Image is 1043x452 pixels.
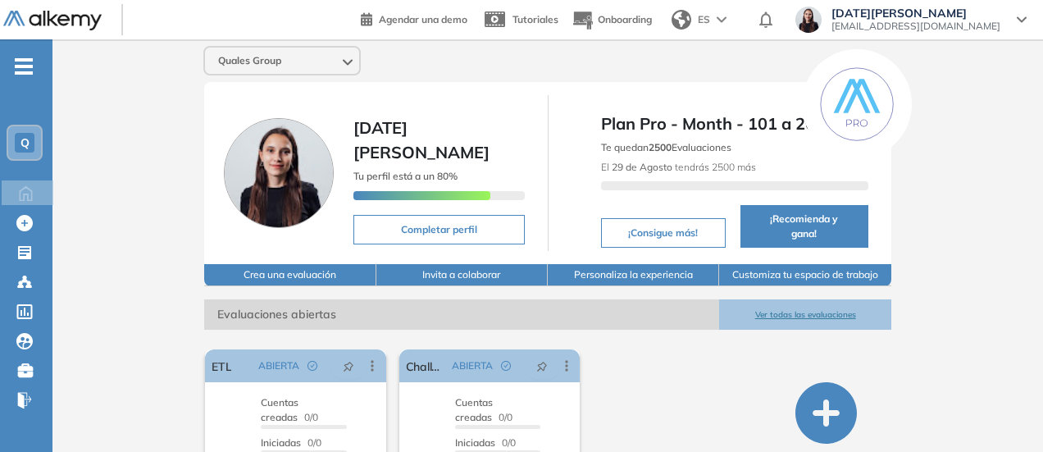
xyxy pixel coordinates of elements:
span: check-circle [501,361,511,371]
button: Ver todas las evaluaciones [719,299,890,330]
img: arrow [717,16,726,23]
button: Customiza tu espacio de trabajo [719,264,890,286]
span: Iniciadas [455,436,495,449]
span: 0/0 [455,436,516,449]
span: pushpin [343,359,354,372]
img: Foto de perfil [224,118,334,228]
img: Logo [3,11,102,31]
span: ES [698,12,710,27]
iframe: Chat Widget [961,373,1043,452]
span: Tutoriales [512,13,558,25]
button: ¡Consigue más! [601,218,726,248]
a: Agendar una demo [361,8,467,28]
b: 29 de Agosto [612,161,672,173]
span: pushpin [536,359,548,372]
img: world [672,10,691,30]
button: pushpin [524,353,560,379]
span: Iniciadas [261,436,301,449]
span: El tendrás 2500 más [601,161,756,173]
span: [DATE][PERSON_NAME] [353,117,490,162]
span: Te quedan Evaluaciones [601,141,731,153]
i: - [15,65,33,68]
button: Onboarding [572,2,652,38]
span: Quales Group [218,54,281,67]
span: Agendar una demo [379,13,467,25]
button: Crea una evaluación [204,264,376,286]
div: Widget de chat [961,373,1043,452]
span: Evaluaciones abiertas [204,299,719,330]
button: Invita a colaborar [376,264,548,286]
button: Completar perfil [353,215,524,244]
a: ETL [212,349,231,382]
span: 0/0 [261,436,321,449]
span: Cuentas creadas [261,396,298,423]
span: Plan Pro - Month - 101 a 200 [601,112,868,136]
a: Challenge Quales (Level 2/3) - PBI [406,349,446,382]
button: Personaliza la experiencia [548,264,719,286]
span: [EMAIL_ADDRESS][DOMAIN_NAME] [831,20,1000,33]
span: ABIERTA [452,358,493,373]
button: pushpin [330,353,367,379]
span: Onboarding [598,13,652,25]
span: Q [20,136,30,149]
span: 0/0 [261,396,318,423]
button: ¡Recomienda y gana! [740,205,868,248]
span: ABIERTA [258,358,299,373]
span: check-circle [307,361,317,371]
span: Cuentas creadas [455,396,493,423]
b: 2500 [649,141,672,153]
span: 0/0 [455,396,512,423]
span: Tu perfil está a un 80% [353,170,458,182]
span: [DATE][PERSON_NAME] [831,7,1000,20]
